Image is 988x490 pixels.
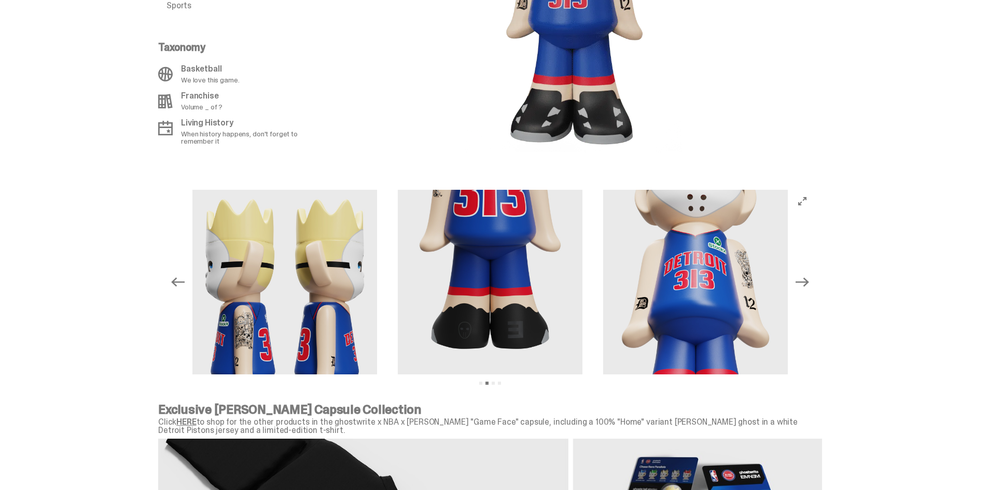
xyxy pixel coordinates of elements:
button: Next [791,271,814,293]
button: View full-screen [796,195,809,207]
p: Volume _ of ? [181,103,222,110]
p: Basketball [181,65,239,73]
p: We love this game. [181,76,239,83]
button: View slide 3 [492,382,495,385]
p: When history happens, don't forget to remember it [181,130,318,145]
p: Franchise [181,92,222,100]
a: HERE [176,416,196,427]
p: Taxonomy [158,42,318,52]
button: View slide 2 [485,382,489,385]
button: View slide 4 [498,382,501,385]
p: Exclusive [PERSON_NAME] Capsule Collection [158,403,822,416]
img: Copy%20of%20Eminem_NBA_400_5.png [398,190,582,374]
p: Click to shop for the other products in the ghostwrite x NBA x [PERSON_NAME] "Game Face" capsule,... [158,418,822,435]
button: View slide 1 [479,382,482,385]
button: Previous [166,271,189,293]
p: Living History [181,119,318,127]
img: Copy%20of%20Eminem_NBA_400_6.png [603,190,788,374]
img: Copy%20of%20Eminem_NBA_400_4.png [192,190,377,374]
p: Sports [166,2,324,10]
